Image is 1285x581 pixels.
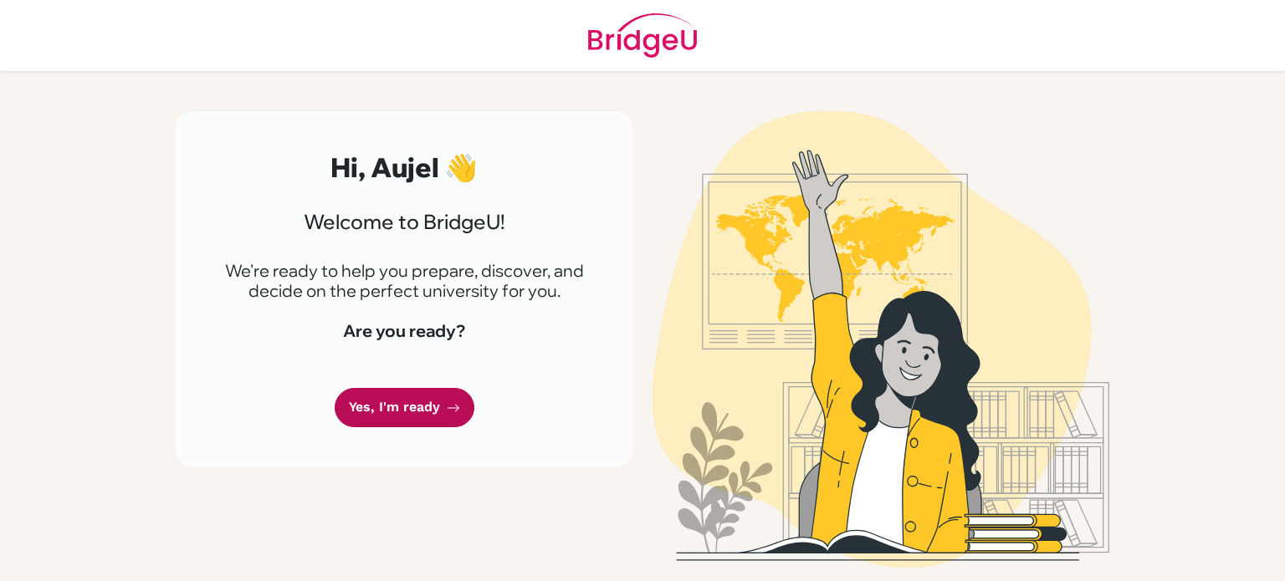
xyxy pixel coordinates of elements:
h3: Welcome to BridgeU! [216,210,592,234]
h2: Hi, Aujel 👋 [216,151,592,183]
p: We're ready to help you prepare, discover, and decide on the perfect university for you. [216,261,592,301]
a: Yes, I'm ready [335,388,474,427]
h4: Are you ready? [216,321,592,341]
